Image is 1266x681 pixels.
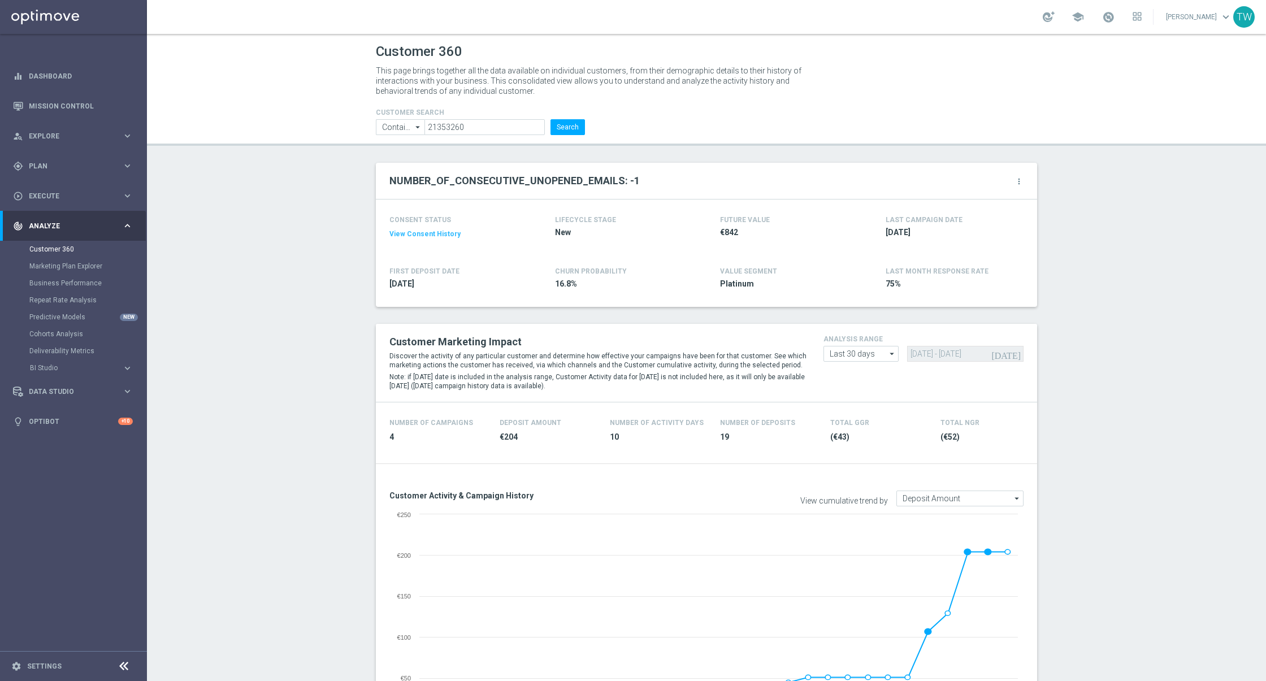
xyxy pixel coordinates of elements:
text: €250 [397,511,411,518]
i: play_circle_outline [13,191,23,201]
span: Platinum [720,279,852,289]
i: lightbulb [13,417,23,427]
text: €200 [397,552,411,559]
i: settings [11,661,21,671]
button: equalizer Dashboard [12,72,133,81]
p: Note: if [DATE] date is included in the analysis range, Customer Activity data for [DATE] is not ... [389,372,807,391]
input: Enter CID, Email, name or phone [424,119,545,135]
button: track_changes Analyze keyboard_arrow_right [12,222,133,231]
button: lightbulb Optibot +10 [12,417,133,426]
div: Deliverability Metrics [29,342,146,359]
button: Search [550,119,585,135]
button: View Consent History [389,229,461,239]
div: TW [1233,6,1255,28]
span: €204 [500,432,596,443]
div: Cohorts Analysis [29,326,146,342]
h4: Number of Deposits [720,419,795,427]
h4: CUSTOMER SEARCH [376,109,585,116]
a: Optibot [29,406,118,436]
i: arrow_drop_down [1012,491,1023,506]
div: Plan [13,161,122,171]
i: more_vert [1014,177,1024,186]
span: 10 [610,432,706,443]
h1: Customer 360 [376,44,1037,60]
button: Data Studio keyboard_arrow_right [12,387,133,396]
h4: Deposit Amount [500,419,561,427]
div: BI Studio [30,365,122,371]
a: Cohorts Analysis [29,329,118,339]
h4: LAST CAMPAIGN DATE [886,216,962,224]
div: NEW [120,314,138,321]
i: keyboard_arrow_right [122,220,133,231]
a: Deliverability Metrics [29,346,118,355]
h3: Customer Activity & Campaign History [389,491,698,501]
i: arrow_drop_down [413,120,424,135]
span: BI Studio [30,365,111,371]
h2: NUMBER_OF_CONSECUTIVE_UNOPENED_EMAILS: -1 [389,174,640,188]
a: Marketing Plan Explorer [29,262,118,271]
a: Repeat Rate Analysis [29,296,118,305]
h4: Total NGR [940,419,979,427]
i: keyboard_arrow_right [122,190,133,201]
span: 16.8% [555,279,687,289]
h4: VALUE SEGMENT [720,267,777,275]
a: Customer 360 [29,245,118,254]
span: CHURN PROBABILITY [555,267,627,275]
text: €100 [397,634,411,641]
a: Business Performance [29,279,118,288]
button: Mission Control [12,102,133,111]
p: Discover the activity of any particular customer and determine how effective your campaigns have ... [389,352,807,370]
div: Marketing Plan Explorer [29,258,146,275]
i: keyboard_arrow_right [122,161,133,171]
div: BI Studio keyboard_arrow_right [29,363,133,372]
div: Dashboard [13,61,133,91]
span: keyboard_arrow_down [1220,11,1232,23]
div: Analyze [13,221,122,231]
h4: analysis range [823,335,1024,343]
span: Execute [29,193,122,199]
input: analysis range [823,346,899,362]
i: keyboard_arrow_right [122,386,133,397]
i: person_search [13,131,23,141]
a: Predictive Models [29,313,118,322]
span: (€43) [830,432,927,443]
span: New [555,227,687,238]
a: Settings [27,663,62,670]
div: Data Studio [13,387,122,397]
span: Plan [29,163,122,170]
h4: LIFECYCLE STAGE [555,216,616,224]
span: school [1072,11,1084,23]
span: 2025-09-07 [886,227,1018,238]
i: keyboard_arrow_right [122,363,133,374]
a: Dashboard [29,61,133,91]
input: Contains [376,119,424,135]
button: gps_fixed Plan keyboard_arrow_right [12,162,133,171]
div: BI Studio [29,359,146,376]
div: Customer 360 [29,241,146,258]
h4: FUTURE VALUE [720,216,770,224]
span: 75% [886,279,1018,289]
button: play_circle_outline Execute keyboard_arrow_right [12,192,133,201]
div: Optibot [13,406,133,436]
i: track_changes [13,221,23,231]
span: 19 [720,432,817,443]
span: Data Studio [29,388,122,395]
a: [PERSON_NAME]keyboard_arrow_down [1165,8,1233,25]
span: 2025-08-25 [389,279,522,289]
span: (€52) [940,432,1037,443]
i: gps_fixed [13,161,23,171]
span: LAST MONTH RESPONSE RATE [886,267,988,275]
div: Business Performance [29,275,146,292]
span: Analyze [29,223,122,229]
div: Repeat Rate Analysis [29,292,146,309]
h4: Number of Activity Days [610,419,704,427]
div: Execute [13,191,122,201]
button: person_search Explore keyboard_arrow_right [12,132,133,141]
h4: CONSENT STATUS [389,216,522,224]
